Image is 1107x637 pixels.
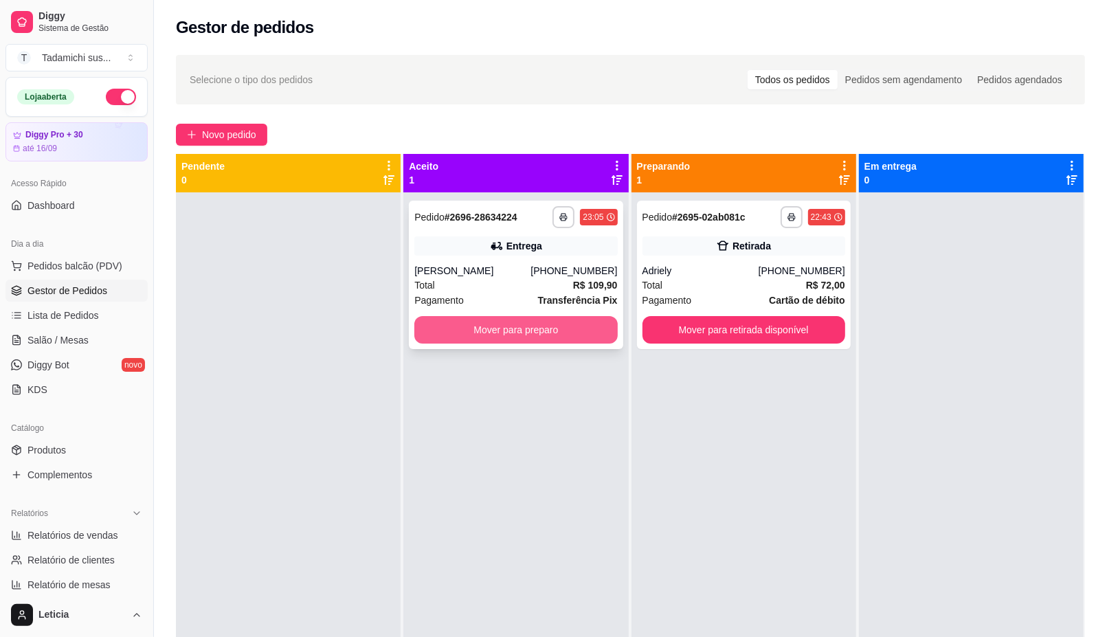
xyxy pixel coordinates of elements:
[5,574,148,596] a: Relatório de mesas
[5,44,148,71] button: Select a team
[769,295,845,306] strong: Cartão de débito
[5,304,148,326] a: Lista de Pedidos
[27,309,99,322] span: Lista de Pedidos
[27,358,69,372] span: Diggy Bot
[642,212,673,223] span: Pedido
[176,124,267,146] button: Novo pedido
[27,578,111,592] span: Relatório de mesas
[5,599,148,632] button: Leticia
[176,16,314,38] h2: Gestor de pedidos
[38,609,126,621] span: Leticia
[642,316,845,344] button: Mover para retirada disponível
[642,264,759,278] div: Adriely
[23,143,57,154] article: até 16/09
[838,70,970,89] div: Pedidos sem agendamento
[864,173,917,187] p: 0
[27,333,89,347] span: Salão / Mesas
[17,51,31,65] span: T
[5,5,148,38] a: DiggySistema de Gestão
[5,233,148,255] div: Dia a dia
[5,280,148,302] a: Gestor de Pedidos
[864,159,917,173] p: Em entrega
[583,212,603,223] div: 23:05
[202,127,256,142] span: Novo pedido
[190,72,313,87] span: Selecione o tipo dos pedidos
[530,264,617,278] div: [PHONE_NUMBER]
[38,10,142,23] span: Diggy
[5,439,148,461] a: Produtos
[637,159,691,173] p: Preparando
[445,212,517,223] strong: # 2696-28634224
[642,293,692,308] span: Pagamento
[5,354,148,376] a: Diggy Botnovo
[27,284,107,298] span: Gestor de Pedidos
[414,278,435,293] span: Total
[806,280,845,291] strong: R$ 72,00
[637,173,691,187] p: 1
[811,212,831,223] div: 22:43
[733,239,771,253] div: Retirada
[5,329,148,351] a: Salão / Mesas
[27,383,47,396] span: KDS
[42,51,111,65] div: Tadamichi sus ...
[5,549,148,571] a: Relatório de clientes
[759,264,845,278] div: [PHONE_NUMBER]
[5,379,148,401] a: KDS
[672,212,746,223] strong: # 2695-02ab081c
[414,316,617,344] button: Mover para preparo
[414,212,445,223] span: Pedido
[38,23,142,34] span: Sistema de Gestão
[970,70,1070,89] div: Pedidos agendados
[5,172,148,194] div: Acesso Rápido
[538,295,618,306] strong: Transferência Pix
[25,130,83,140] article: Diggy Pro + 30
[181,159,225,173] p: Pendente
[27,259,122,273] span: Pedidos balcão (PDV)
[27,553,115,567] span: Relatório de clientes
[5,524,148,546] a: Relatórios de vendas
[187,130,197,139] span: plus
[5,255,148,277] button: Pedidos balcão (PDV)
[27,468,92,482] span: Complementos
[642,278,663,293] span: Total
[27,528,118,542] span: Relatórios de vendas
[748,70,838,89] div: Todos os pedidos
[409,159,438,173] p: Aceito
[181,173,225,187] p: 0
[27,443,66,457] span: Produtos
[5,194,148,216] a: Dashboard
[106,89,136,105] button: Alterar Status
[573,280,618,291] strong: R$ 109,90
[409,173,438,187] p: 1
[414,264,530,278] div: [PERSON_NAME]
[27,199,75,212] span: Dashboard
[17,89,74,104] div: Loja aberta
[11,508,48,519] span: Relatórios
[5,417,148,439] div: Catálogo
[5,122,148,161] a: Diggy Pro + 30até 16/09
[414,293,464,308] span: Pagamento
[5,464,148,486] a: Complementos
[506,239,542,253] div: Entrega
